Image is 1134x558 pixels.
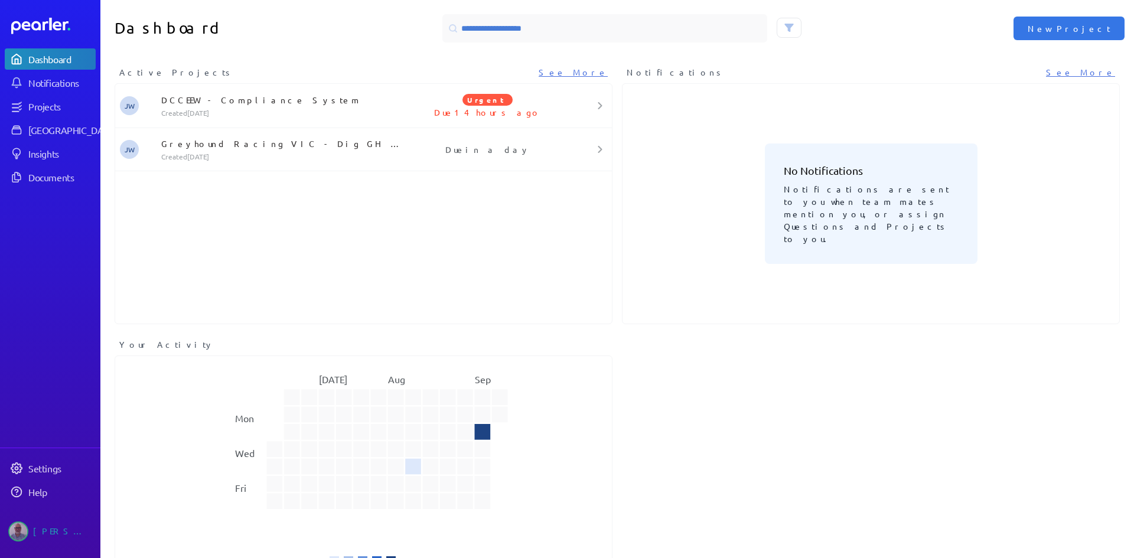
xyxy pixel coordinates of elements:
[784,162,959,178] h3: No Notifications
[119,66,234,79] span: Active Projects
[28,124,116,136] div: [GEOGRAPHIC_DATA]
[28,100,94,112] div: Projects
[1014,17,1125,40] button: New Project
[115,14,359,43] h1: Dashboard
[11,18,96,34] a: Dashboard
[5,96,96,117] a: Projects
[405,143,571,155] p: Due in a day
[475,373,491,385] text: Sep
[5,517,96,546] a: Jason Riches's photo[PERSON_NAME]
[319,373,347,385] text: [DATE]
[235,412,254,424] text: Mon
[28,77,94,89] div: Notifications
[119,338,214,351] span: Your Activity
[5,143,96,164] a: Insights
[33,521,92,541] div: [PERSON_NAME]
[784,178,959,245] p: Notifications are sent to you when team mates mention you, or assign Questions and Projects to you.
[462,94,513,106] span: Urgent
[405,106,571,118] p: Due 14 hours ago
[539,66,608,79] a: See More
[5,481,96,502] a: Help
[5,119,96,141] a: [GEOGRAPHIC_DATA]
[5,458,96,479] a: Settings
[627,66,725,79] span: Notifications
[5,48,96,70] a: Dashboard
[161,138,405,149] p: Greyhound Racing VIC - Dig GH Lifecyle Tracking
[1028,22,1110,34] span: New Project
[235,447,255,459] text: Wed
[28,171,94,183] div: Documents
[5,72,96,93] a: Notifications
[28,53,94,65] div: Dashboard
[28,486,94,498] div: Help
[120,96,139,115] span: Jeremy Williams
[5,167,96,188] a: Documents
[161,108,405,118] p: Created [DATE]
[120,140,139,159] span: Jeremy Williams
[235,482,246,494] text: Fri
[388,373,405,385] text: Aug
[161,152,405,161] p: Created [DATE]
[8,521,28,541] img: Jason Riches
[28,148,94,159] div: Insights
[1046,66,1115,79] a: See More
[161,94,405,106] p: DCCEEW - Compliance System
[28,462,94,474] div: Settings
